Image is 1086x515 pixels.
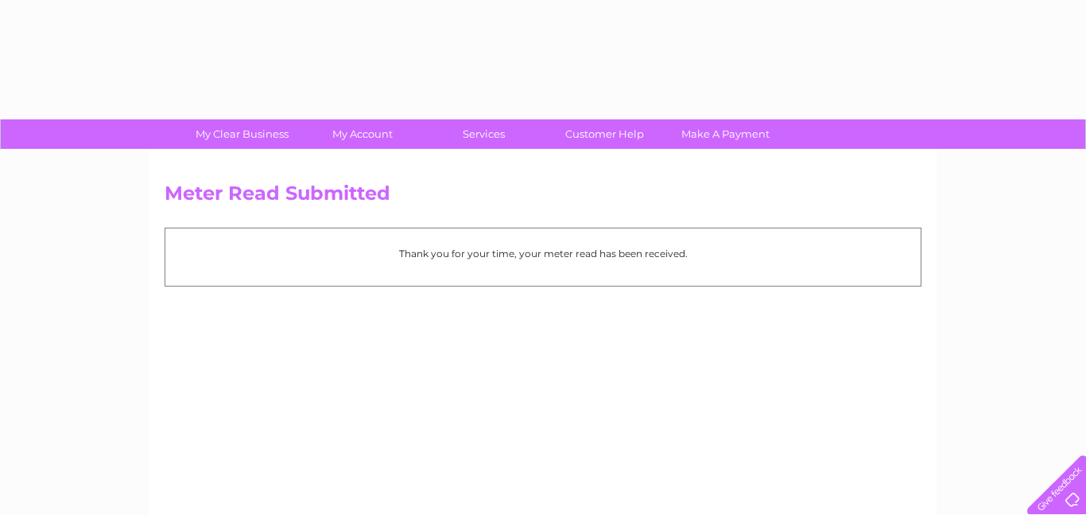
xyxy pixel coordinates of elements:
a: My Clear Business [176,119,308,149]
p: Thank you for your time, your meter read has been received. [173,246,913,261]
a: Services [418,119,549,149]
h2: Meter Read Submitted [165,182,921,213]
a: My Account [297,119,429,149]
a: Make A Payment [660,119,791,149]
a: Customer Help [539,119,670,149]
